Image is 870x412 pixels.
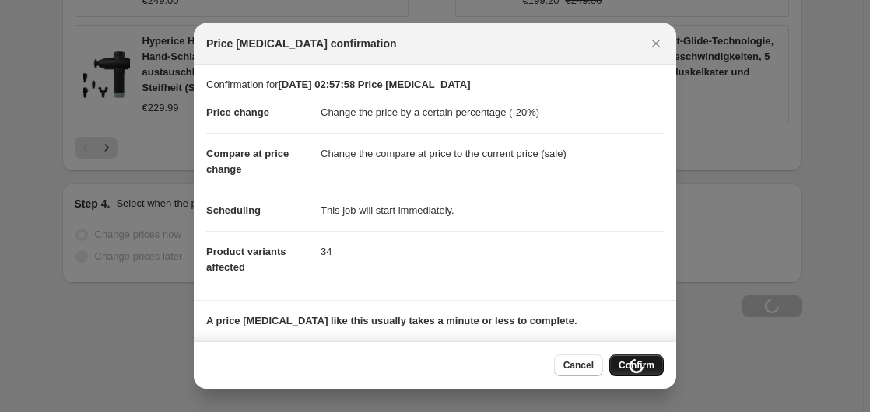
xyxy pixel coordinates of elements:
[206,106,269,118] span: Price change
[206,246,286,273] span: Product variants affected
[206,315,577,326] b: A price [MEDICAL_DATA] like this usually takes a minute or less to complete.
[321,133,664,174] dd: Change the compare at price to the current price (sale)
[206,204,261,216] span: Scheduling
[278,79,470,90] b: [DATE] 02:57:58 Price [MEDICAL_DATA]
[321,190,664,231] dd: This job will start immediately.
[321,93,664,133] dd: Change the price by a certain percentage (-20%)
[206,77,664,93] p: Confirmation for
[563,359,594,372] span: Cancel
[206,36,397,51] span: Price [MEDICAL_DATA] confirmation
[206,148,289,175] span: Compare at price change
[645,33,667,54] button: Close
[321,231,664,272] dd: 34
[554,354,603,376] button: Cancel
